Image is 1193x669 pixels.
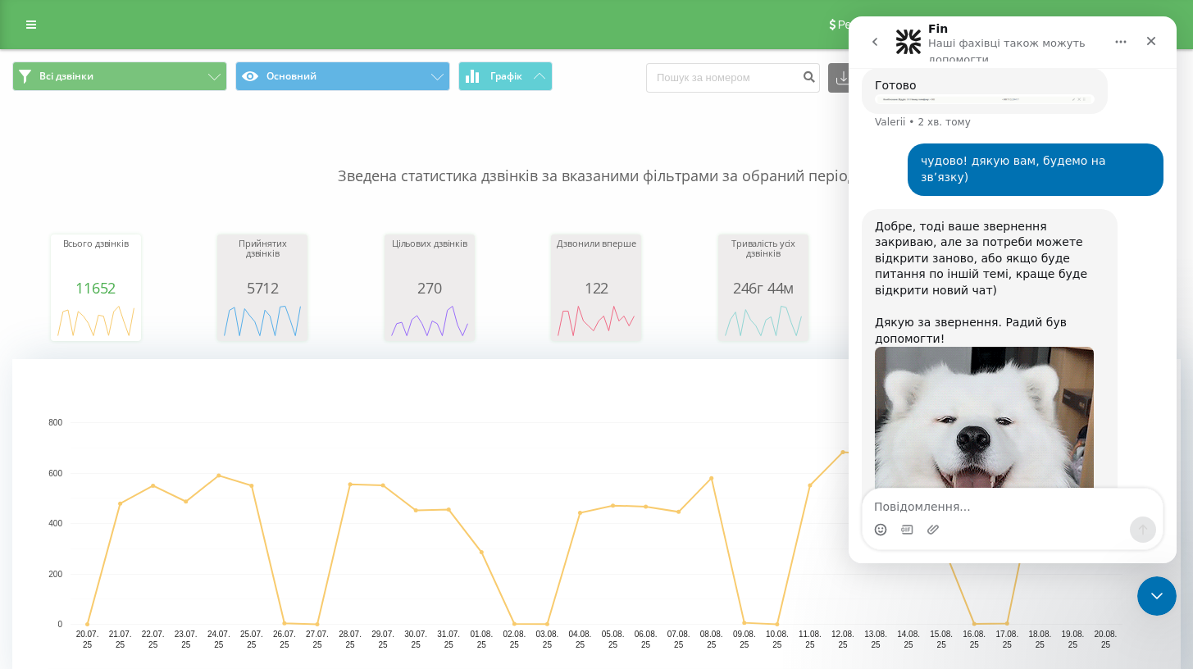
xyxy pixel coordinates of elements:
[345,640,355,649] text: 25
[116,640,125,649] text: 25
[57,620,62,629] text: 0
[1028,630,1051,639] text: 18.08.
[12,133,1181,187] p: Зведена статистика дзвінків за вказаними фільтрами за обраний період
[576,640,585,649] text: 25
[995,630,1018,639] text: 17.08.
[214,640,224,649] text: 25
[1036,640,1045,649] text: 25
[1095,630,1118,639] text: 20.08.
[555,280,637,296] div: 122
[83,640,93,649] text: 25
[78,507,91,520] button: Завантажити вкладений файл
[221,296,303,345] svg: A chart.
[849,16,1177,563] iframe: Intercom live chat
[667,630,690,639] text: 07.08.
[1101,640,1111,649] text: 25
[379,640,389,649] text: 25
[273,630,296,639] text: 26.07.
[55,239,137,280] div: Всього дзвінків
[1137,576,1177,616] iframe: Intercom live chat
[25,507,39,520] button: Вибір емодзі
[181,640,191,649] text: 25
[12,61,227,91] button: Всі дзвінки
[1003,640,1013,649] text: 25
[109,630,132,639] text: 21.07.
[48,570,62,579] text: 200
[371,630,394,639] text: 29.07.
[389,239,471,280] div: Цільових дзвінків
[799,630,822,639] text: 11.08.
[55,296,137,345] svg: A chart.
[1068,640,1078,649] text: 25
[937,640,947,649] text: 25
[437,630,460,639] text: 31.07.
[221,239,303,280] div: Прийнятих дзвінків
[641,640,651,649] text: 25
[76,630,99,639] text: 20.07.
[470,630,493,639] text: 01.08.
[766,630,789,639] text: 10.08.
[389,296,471,345] svg: A chart.
[838,640,848,649] text: 25
[490,71,522,82] span: Графік
[339,630,362,639] text: 28.07.
[608,640,618,649] text: 25
[240,630,263,639] text: 25.07.
[404,630,427,639] text: 30.07.
[13,193,315,596] div: Valerii каже…
[48,418,62,427] text: 800
[14,472,314,500] textarea: Повідомлення...
[930,630,953,639] text: 15.08.
[503,630,526,639] text: 02.08.
[148,640,158,649] text: 25
[674,640,684,649] text: 25
[13,193,269,560] div: Добре, тоді ваше звернення закриваю, але за потреби можете відкрити заново, або якщо буде питання...
[897,630,920,639] text: 14.08.
[312,640,322,649] text: 25
[722,280,804,296] div: 246г 44м
[39,70,93,83] span: Всі дзвінки
[722,296,804,345] svg: A chart.
[536,630,559,639] text: 03.08.
[904,640,914,649] text: 25
[871,640,881,649] text: 25
[48,469,62,478] text: 600
[207,630,230,639] text: 24.07.
[247,640,257,649] text: 25
[838,18,958,31] span: Реферальна програма
[235,61,450,91] button: Основний
[646,63,820,93] input: Пошук за номером
[831,630,854,639] text: 12.08.
[142,630,165,639] text: 22.07.
[477,640,487,649] text: 25
[555,296,637,345] svg: A chart.
[389,280,471,296] div: 270
[700,630,723,639] text: 08.08.
[970,640,980,649] text: 25
[963,630,986,639] text: 16.08.
[48,519,62,528] text: 400
[175,630,198,639] text: 23.07.
[555,239,637,280] div: Дзвонили вперше
[635,630,658,639] text: 06.08.
[221,280,303,296] div: 5712
[828,63,917,93] button: Експорт
[281,500,307,526] button: Надіслати повідомлення…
